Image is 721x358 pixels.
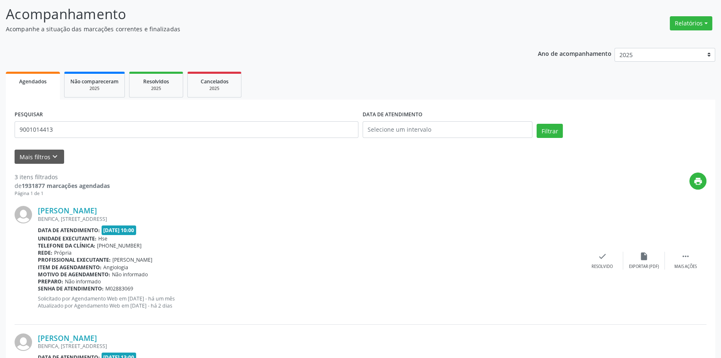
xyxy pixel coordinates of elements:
[38,242,95,249] b: Telefone da clínica:
[538,48,612,58] p: Ano de acompanhamento
[537,124,563,138] button: Filtrar
[135,85,177,92] div: 2025
[38,271,110,278] b: Motivo de agendamento:
[598,252,607,261] i: check
[38,343,582,350] div: BENFICA, [STREET_ADDRESS]
[38,264,102,271] b: Item de agendamento:
[201,78,229,85] span: Cancelados
[6,25,502,33] p: Acompanhe a situação das marcações correntes e finalizadas
[15,121,358,138] input: Nome, código do beneficiário ou CPF
[689,173,706,190] button: print
[15,108,43,121] label: PESQUISAR
[19,78,47,85] span: Agendados
[38,278,63,285] b: Preparo:
[38,295,582,309] p: Solicitado por Agendamento Web em [DATE] - há um mês Atualizado por Agendamento Web em [DATE] - h...
[70,78,119,85] span: Não compareceram
[103,264,128,271] span: Angiologia
[592,264,613,270] div: Resolvido
[102,225,137,235] span: [DATE] 10:00
[15,173,110,181] div: 3 itens filtrados
[363,121,532,138] input: Selecione um intervalo
[38,285,104,292] b: Senha de atendimento:
[22,182,110,190] strong: 1931877 marcações agendadas
[38,227,100,234] b: Data de atendimento:
[15,206,32,223] img: img
[674,264,697,270] div: Mais ações
[38,206,97,215] a: [PERSON_NAME]
[38,333,97,343] a: [PERSON_NAME]
[194,85,235,92] div: 2025
[694,177,703,186] i: print
[363,108,423,121] label: DATA DE ATENDIMENTO
[54,249,72,256] span: Própria
[670,16,712,30] button: Relatórios
[105,285,133,292] span: M02883069
[6,4,502,25] p: Acompanhamento
[15,190,110,197] div: Página 1 de 1
[112,256,152,263] span: [PERSON_NAME]
[629,264,659,270] div: Exportar (PDF)
[15,181,110,190] div: de
[38,235,97,242] b: Unidade executante:
[639,252,649,261] i: insert_drive_file
[50,152,60,161] i: keyboard_arrow_down
[38,215,582,223] div: BENFICA, [STREET_ADDRESS]
[112,271,148,278] span: Não informado
[143,78,169,85] span: Resolvidos
[15,333,32,351] img: img
[98,235,107,242] span: Hse
[65,278,101,285] span: Não informado
[70,85,119,92] div: 2025
[681,252,690,261] i: 
[38,249,52,256] b: Rede:
[38,256,111,263] b: Profissional executante:
[15,150,64,164] button: Mais filtroskeyboard_arrow_down
[97,242,142,249] span: [PHONE_NUMBER]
